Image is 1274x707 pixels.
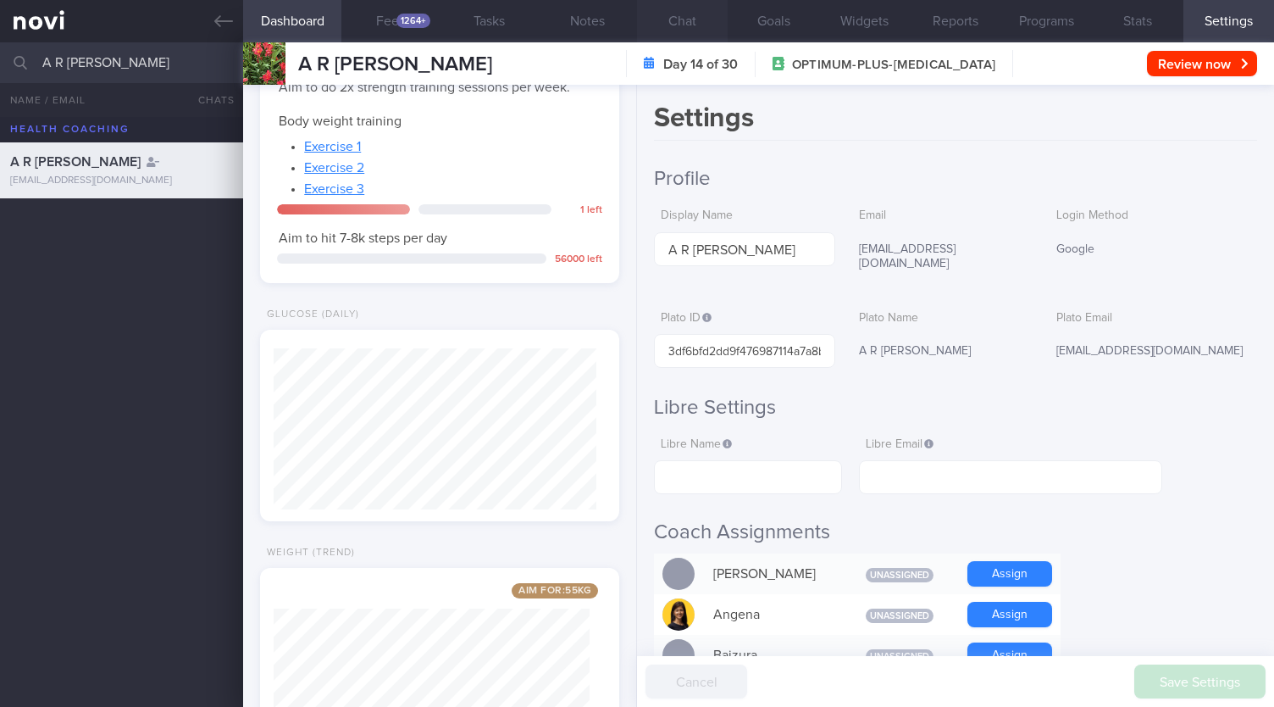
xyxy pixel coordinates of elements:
[260,547,355,559] div: Weight (Trend)
[705,557,840,591] div: [PERSON_NAME]
[859,311,1026,326] label: Plato Name
[298,54,492,75] span: A R [PERSON_NAME]
[852,232,1033,282] div: [EMAIL_ADDRESS][DOMAIN_NAME]
[792,57,995,74] span: OPTIMUM-PLUS-[MEDICAL_DATA]
[654,395,1257,420] h2: Libre Settings
[560,204,602,217] div: 1 left
[175,83,243,117] button: Chats
[866,568,933,582] span: Unassigned
[967,602,1052,627] button: Assign
[654,102,1257,141] h1: Settings
[852,334,1033,370] div: A R [PERSON_NAME]
[555,253,602,266] div: 56000 left
[705,598,840,632] div: Angena
[654,520,1257,545] h2: Coach Assignments
[260,309,359,321] div: Glucose (Daily)
[705,638,840,672] div: Baizura
[866,609,933,623] span: Unassigned
[1050,232,1257,268] div: Google
[10,175,233,187] div: [EMAIL_ADDRESS][DOMAIN_NAME]
[304,140,361,153] a: Exercise 1
[866,649,933,664] span: Unassigned
[661,312,712,324] span: Plato ID
[396,14,430,28] div: 1264+
[279,114,402,128] span: Body weight training
[1056,311,1250,326] label: Plato Email
[279,81,570,94] span: Aim to do 2x strength training sessions per week.
[967,561,1052,587] button: Assign
[10,155,141,169] span: A R [PERSON_NAME]
[1050,334,1257,370] div: [EMAIL_ADDRESS][DOMAIN_NAME]
[1147,51,1257,76] button: Review now
[304,182,364,196] a: Exercise 3
[304,161,364,175] a: Exercise 2
[512,583,598,598] span: Aim for: 55 kg
[661,209,828,224] label: Display Name
[1056,209,1250,224] label: Login Method
[654,166,1257,192] h2: Profile
[279,231,447,245] span: Aim to hit 7-8k steps per day
[866,438,933,450] span: Libre Email
[661,438,732,450] span: Libre Name
[663,56,738,73] strong: Day 14 of 30
[859,209,1026,224] label: Email
[967,643,1052,668] button: Assign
